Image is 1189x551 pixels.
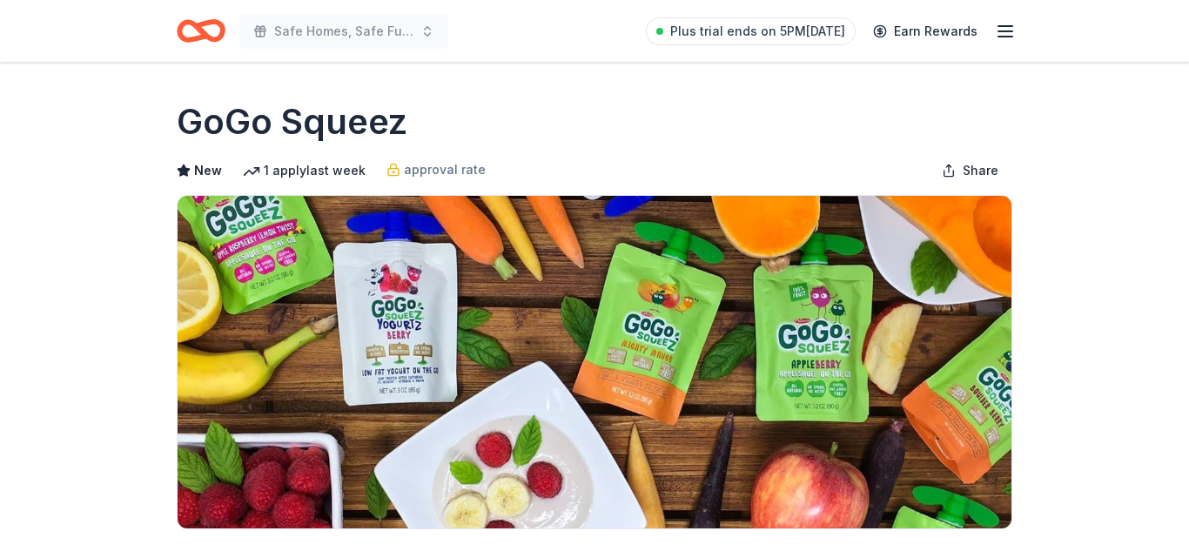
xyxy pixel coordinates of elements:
[386,159,486,180] a: approval rate
[178,196,1011,528] img: Image for GoGo Squeez
[243,160,366,181] div: 1 apply last week
[194,160,222,181] span: New
[177,10,225,51] a: Home
[963,160,998,181] span: Share
[239,14,448,49] button: Safe Homes, Safe Futures Family Resource Fair
[928,153,1012,188] button: Share
[404,159,486,180] span: approval rate
[646,17,856,45] a: Plus trial ends on 5PM[DATE]
[863,16,988,47] a: Earn Rewards
[670,21,845,42] span: Plus trial ends on 5PM[DATE]
[274,21,413,42] span: Safe Homes, Safe Futures Family Resource Fair
[177,97,407,146] h1: GoGo Squeez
